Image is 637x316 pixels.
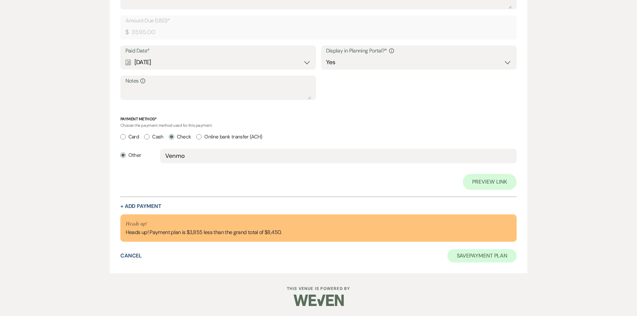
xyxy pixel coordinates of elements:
[169,134,174,139] input: Check
[126,220,282,236] div: Heads up! Payment plan is $3,855 less than the grand total of $8,450.
[125,16,512,26] label: Amount Due (USD)*
[120,253,142,258] button: Cancel
[120,151,141,160] label: Other
[120,204,162,209] button: + Add Payment
[120,116,517,122] p: Payment Method*
[196,134,202,139] input: Online bank transfer (ACH)
[196,132,262,141] label: Online bank transfer (ACH)
[125,28,128,37] div: $
[447,249,517,262] button: SavePayment Plan
[120,123,212,128] span: Choose the payment method used for this payment.
[326,46,512,56] label: Display in Planning Portal?*
[120,134,126,139] input: Card
[125,56,311,69] div: [DATE]
[144,132,163,141] label: Cash
[120,132,139,141] label: Card
[125,46,311,56] label: Paid Date*
[126,220,282,228] p: Heads up!
[144,134,149,139] input: Cash
[294,289,344,312] img: Weven Logo
[125,76,311,86] label: Notes
[120,152,126,158] input: Other
[463,174,517,190] a: Preview Link
[169,132,191,141] label: Check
